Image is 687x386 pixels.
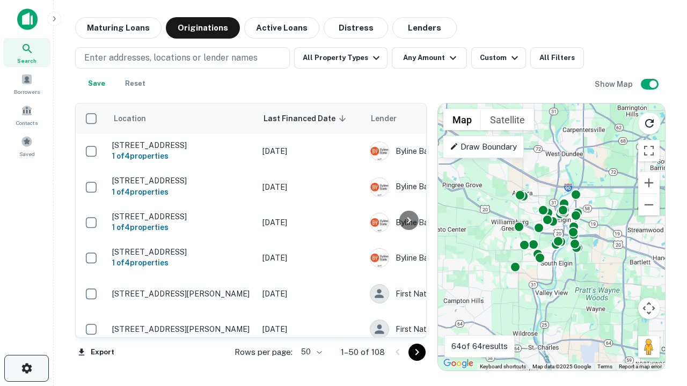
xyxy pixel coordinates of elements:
button: Originations [166,17,240,39]
img: picture [370,249,389,267]
button: Any Amount [392,47,467,69]
button: Zoom in [638,172,660,194]
span: Map data ©2025 Google [532,363,591,369]
p: 1–50 of 108 [341,346,385,359]
h6: 1 of 4 properties [112,150,252,162]
div: Byline Bank [370,177,531,197]
th: Last Financed Date [257,103,364,133]
button: Toggle fullscreen view [638,140,660,161]
span: Contacts [16,118,38,127]
button: Keyboard shortcuts [480,363,526,370]
button: Maturing Loans [75,17,162,39]
div: 50 [297,344,324,360]
span: Saved [19,150,35,158]
a: Terms (opens in new tab) [597,363,612,369]
p: [DATE] [262,217,359,228]
p: [DATE] [262,252,359,264]
div: Byline Bank [370,248,531,268]
a: Open this area in Google Maps (opens a new window) [441,357,476,370]
a: Borrowers [3,69,50,98]
p: [STREET_ADDRESS] [112,140,252,150]
p: [STREET_ADDRESS][PERSON_NAME] [112,289,252,299]
p: Enter addresses, locations or lender names [84,51,258,64]
button: Active Loans [244,17,319,39]
img: picture [370,178,389,196]
img: picture [370,213,389,232]
button: Show satellite imagery [481,109,534,130]
a: Saved [3,131,50,160]
div: Byline Bank [370,142,531,161]
div: Custom [480,51,521,64]
h6: 1 of 4 properties [112,221,252,233]
h6: Show Map [595,78,634,90]
h6: 1 of 4 properties [112,257,252,269]
p: 64 of 64 results [451,340,508,353]
p: [STREET_ADDRESS][PERSON_NAME] [112,324,252,334]
h6: 1 of 4 properties [112,186,252,198]
p: [STREET_ADDRESS] [112,212,252,221]
button: All Filters [530,47,584,69]
button: Lenders [392,17,457,39]
div: First Nations Bank [370,320,531,339]
button: Map camera controls [638,298,660,319]
iframe: Chat Widget [633,300,687,352]
a: Contacts [3,100,50,129]
button: All Property Types [294,47,388,69]
p: [STREET_ADDRESS] [112,176,252,185]
p: Rows per page: [235,346,293,359]
p: [DATE] [262,181,359,193]
span: Borrowers [14,87,40,96]
p: [DATE] [262,288,359,300]
p: [DATE] [262,323,359,335]
div: First Nations Bank [370,284,531,303]
button: Save your search to get updates of matches that match your search criteria. [79,73,114,94]
button: Custom [471,47,526,69]
span: Lender [371,112,397,125]
th: Location [107,103,257,133]
th: Lender [364,103,536,133]
img: Google [441,357,476,370]
button: Enter addresses, locations or lender names [75,47,290,69]
a: Search [3,38,50,67]
button: Go to next page [408,344,426,361]
button: Distress [324,17,388,39]
span: Last Financed Date [264,112,349,125]
p: [DATE] [262,145,359,157]
img: capitalize-icon.png [17,9,38,30]
div: Byline Bank [370,213,531,232]
button: Reload search area [638,112,661,135]
p: [STREET_ADDRESS] [112,247,252,257]
button: Reset [118,73,152,94]
a: Report a map error [619,363,662,369]
button: Show street map [443,109,481,130]
span: Location [113,112,160,125]
button: Zoom out [638,194,660,216]
img: picture [370,142,389,160]
span: Search [17,56,36,65]
p: Draw Boundary [450,140,517,153]
button: Export [75,344,117,360]
div: 0 0 [438,103,665,370]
